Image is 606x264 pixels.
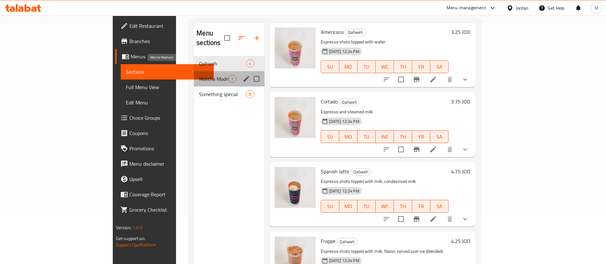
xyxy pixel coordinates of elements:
button: TU [357,130,376,143]
p: Espresso shots topped with water [321,38,449,46]
span: [DATE] 12:24 PM [326,49,362,55]
button: SU [321,60,339,73]
span: [DATE] 12:24 PM [326,188,362,194]
button: SA [430,60,449,73]
span: Full Menu View [126,83,209,91]
button: TH [394,130,412,143]
button: MO [339,200,357,213]
span: Cortado [321,97,338,106]
button: sort-choices [379,211,394,227]
div: items [228,75,236,83]
p: Espresso shots topped with milk, flavor, served over ice (blended) [321,247,449,255]
button: edit [242,74,251,84]
span: SA [433,202,446,211]
button: WE [376,60,394,73]
span: Promotions [129,145,209,152]
button: sort-choices [379,72,394,87]
a: Edit menu item [429,76,437,83]
span: TU [360,132,373,141]
div: Matcha Madness1edit [194,71,264,87]
span: Grocery Checklist [129,206,209,214]
div: Jordan [516,4,528,11]
span: WE [378,202,391,211]
h6: 4.25 JOD [451,237,470,245]
button: SU [321,200,339,213]
a: Support.OpsPlatform [116,241,157,249]
svg: Show Choices [461,215,469,223]
div: items [246,60,254,67]
span: Choice Groups [129,114,209,122]
button: TU [357,60,376,73]
span: Select all sections [220,31,234,45]
div: Qahweh [345,29,366,36]
span: FR [415,62,428,72]
button: delete [442,72,457,87]
a: Menu disclaimer [115,156,214,171]
a: Edit menu item [429,146,437,153]
div: Qahweh [199,60,246,67]
span: SU [324,62,337,72]
span: SU [324,132,337,141]
button: show more [457,211,473,227]
span: Qahweh [339,99,359,106]
a: Promotions [115,141,214,156]
button: Branch-specific-item [409,211,424,227]
button: SU [321,130,339,143]
span: Edit Menu [126,99,209,106]
a: Edit Menu [121,95,214,110]
img: Spanish latte [275,167,316,208]
span: TH [396,202,410,211]
span: MO [342,132,355,141]
div: items [246,90,254,98]
img: Cortado [275,97,316,138]
span: 1 [228,76,236,82]
button: sort-choices [379,142,394,157]
span: SA [433,132,446,141]
span: [DATE] 12:24 PM [326,258,362,264]
span: Qahweh [337,238,357,245]
button: FR [412,200,430,213]
span: Coverage Report [129,191,209,198]
span: Edit Restaurant [129,22,209,30]
span: Menus [131,53,209,60]
span: Qahweh [345,29,365,36]
span: Select to update [394,212,408,226]
svg: Show Choices [461,146,469,153]
a: Full Menu View [121,79,214,95]
span: SU [324,202,337,211]
button: WE [376,130,394,143]
span: 8 [246,91,254,97]
span: Qahweh [351,168,371,176]
button: Branch-specific-item [409,72,424,87]
span: Something special [199,90,246,98]
span: Sections [126,68,209,76]
button: WE [376,200,394,213]
span: Upsell [129,175,209,183]
a: Sections [121,64,214,79]
button: SA [430,200,449,213]
div: Something special8 [194,87,264,102]
span: Americano [321,27,344,37]
span: Spanish latte [321,167,349,176]
button: TH [394,200,412,213]
span: Frappe [321,236,335,246]
p: Espresso shots topped with milk, condesnsed milk [321,177,449,185]
a: Edit Restaurant [115,18,214,34]
button: TH [394,60,412,73]
a: Choice Groups [115,110,214,125]
span: MO [342,202,355,211]
svg: Show Choices [461,76,469,83]
button: MO [339,130,357,143]
nav: Menu sections [194,53,264,104]
p: Espresso and steamed milk [321,108,449,116]
span: Version: [116,223,132,232]
a: Upsell [115,171,214,187]
a: Edit menu item [429,215,437,223]
button: TU [357,200,376,213]
span: FR [415,202,428,211]
span: SA [433,62,446,72]
span: TU [360,202,373,211]
span: FR [415,132,428,141]
div: Qahweh [337,238,357,245]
